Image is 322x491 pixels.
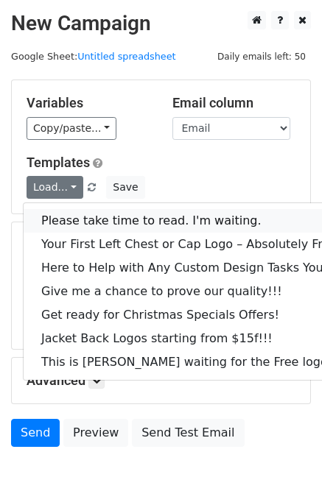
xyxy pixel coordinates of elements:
[27,155,90,170] a: Templates
[212,49,311,65] span: Daily emails left: 50
[27,117,116,140] a: Copy/paste...
[172,95,296,111] h5: Email column
[27,372,295,389] h5: Advanced
[212,51,311,62] a: Daily emails left: 50
[106,176,144,199] button: Save
[248,420,322,491] iframe: Chat Widget
[63,419,128,447] a: Preview
[77,51,175,62] a: Untitled spreadsheet
[132,419,244,447] a: Send Test Email
[11,51,176,62] small: Google Sheet:
[11,419,60,447] a: Send
[27,95,150,111] h5: Variables
[27,176,83,199] a: Load...
[11,11,311,36] h2: New Campaign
